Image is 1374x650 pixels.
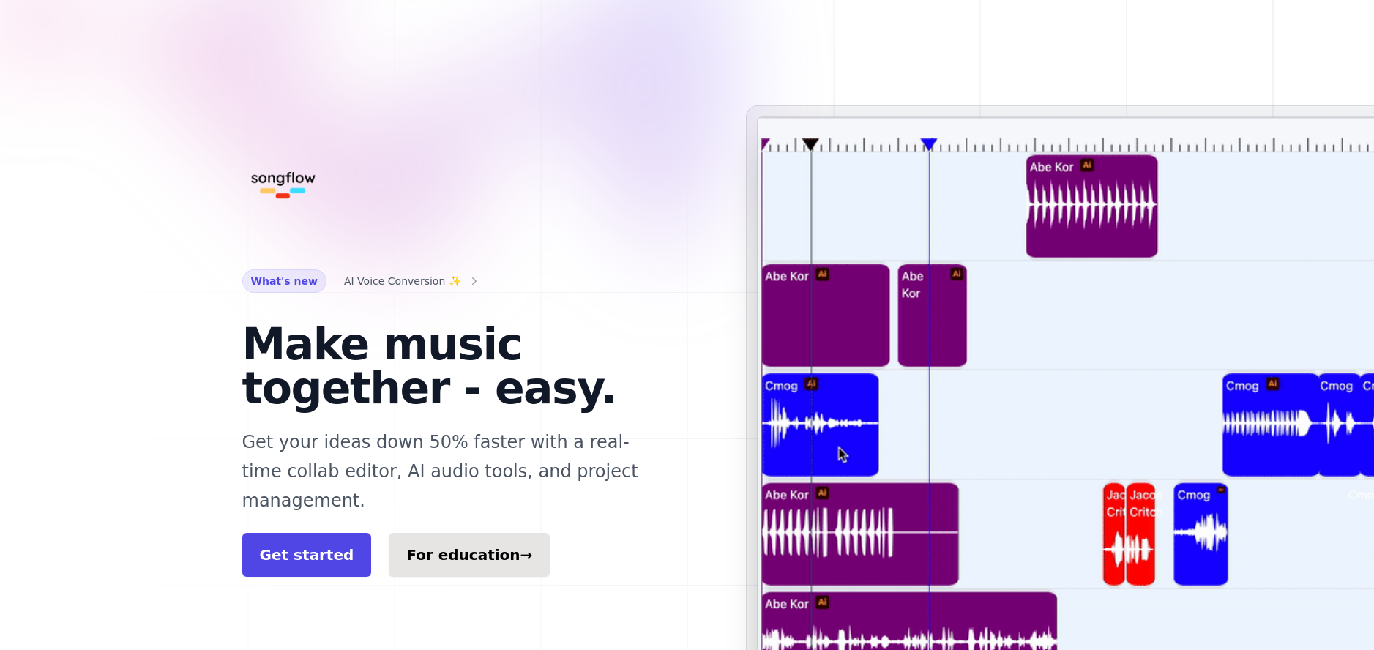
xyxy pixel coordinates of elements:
[389,533,550,577] a: For education
[344,272,461,290] span: AI Voice Conversion ✨
[242,322,664,410] h1: Make music together - easy.
[242,269,326,293] span: What's new
[520,546,533,564] span: →
[242,427,664,515] p: Get your ideas down 50% faster with a real-time collab editor, AI audio tools, and project manage...
[242,141,324,223] img: Songflow
[242,533,372,577] a: Get started
[242,269,482,293] a: What's new AI Voice Conversion ✨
